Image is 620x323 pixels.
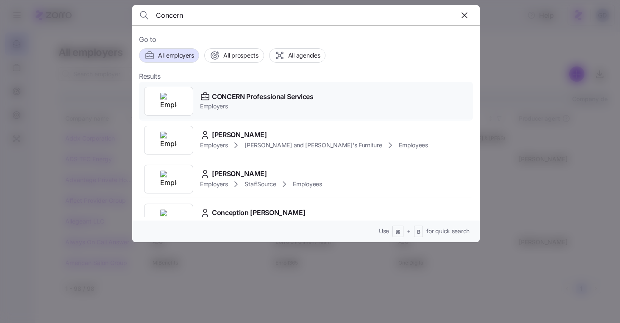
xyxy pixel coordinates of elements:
img: Employer logo [160,171,177,188]
span: [PERSON_NAME] and [PERSON_NAME]'s Furniture [245,141,382,149]
span: for quick search [426,227,470,235]
span: B [417,229,420,236]
img: Employer logo [160,93,177,110]
button: All employers [139,48,199,63]
span: Employers [200,180,228,188]
span: CONCERN Professional Services [212,91,314,102]
span: All agencies [288,51,320,60]
span: All employers [158,51,194,60]
span: StaffSource [245,180,276,188]
button: All prospects [204,48,264,63]
span: Employees [399,141,428,149]
span: [PERSON_NAME] [212,168,267,179]
span: Use [379,227,389,235]
img: Employer logo [160,132,177,149]
span: Employers [200,102,314,110]
span: Results [139,71,161,82]
span: ⌘ [395,229,400,236]
span: Employees [293,180,322,188]
span: Employers [200,141,228,149]
img: Employer logo [160,210,177,226]
span: All prospects [223,51,258,60]
span: Conception [PERSON_NAME] [212,207,305,218]
span: + [407,227,411,235]
button: All agencies [269,48,326,63]
span: Go to [139,34,473,45]
span: [PERSON_NAME] [212,130,267,140]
